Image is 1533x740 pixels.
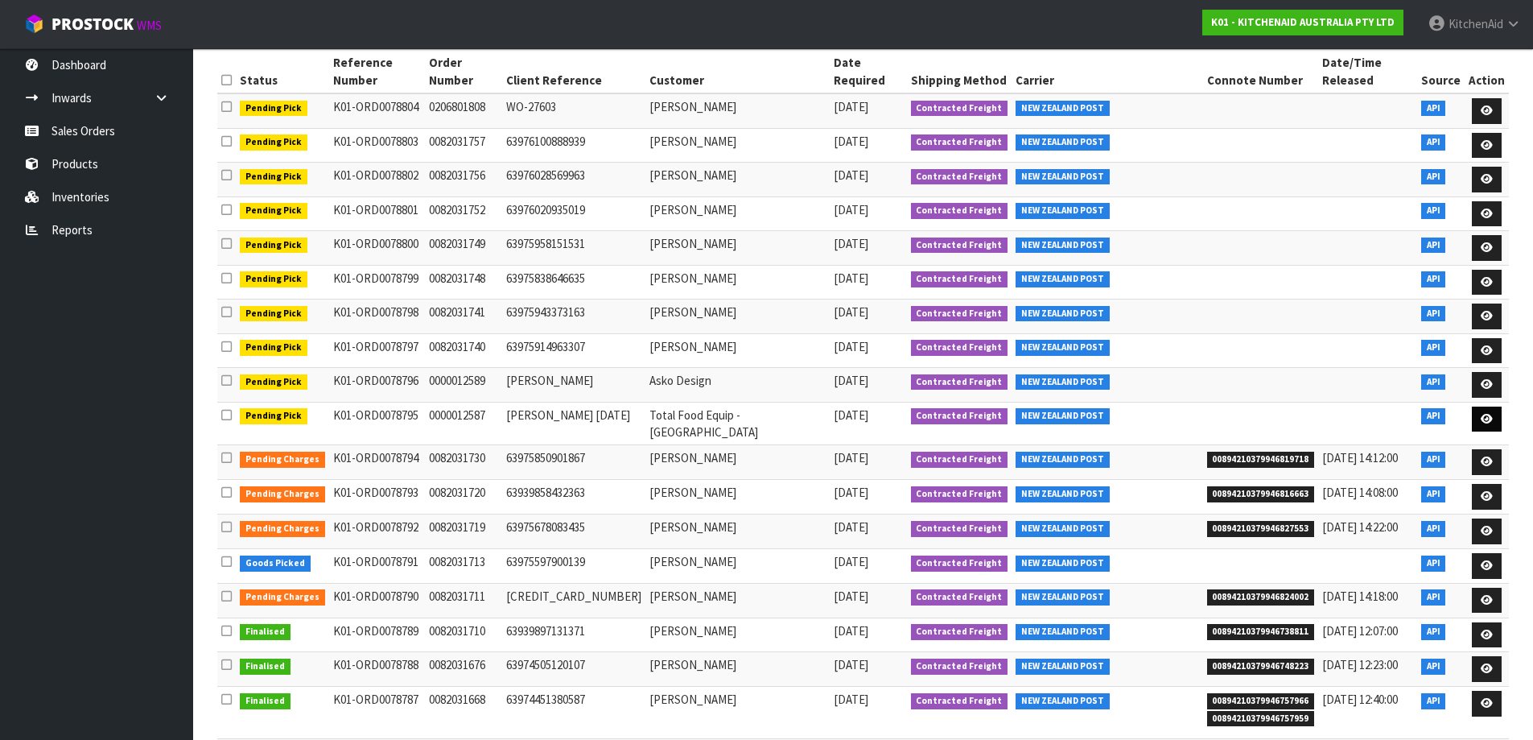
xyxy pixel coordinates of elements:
[1421,486,1446,502] span: API
[911,624,1008,640] span: Contracted Freight
[502,515,645,549] td: 63975678083435
[502,583,645,618] td: [CREDIT_CARD_NUMBER]
[1421,556,1446,572] span: API
[911,203,1008,219] span: Contracted Freight
[329,515,425,549] td: K01-ORD0078792
[834,339,868,354] span: [DATE]
[834,304,868,320] span: [DATE]
[502,265,645,300] td: 63975838646635
[425,333,503,368] td: 0082031740
[645,196,830,231] td: [PERSON_NAME]
[502,687,645,738] td: 63974451380587
[240,134,307,151] span: Pending Pick
[329,368,425,403] td: K01-ORD0078796
[425,163,503,197] td: 0082031756
[425,583,503,618] td: 0082031711
[1322,485,1398,500] span: [DATE] 14:08:00
[1421,203,1446,219] span: API
[240,374,307,391] span: Pending Pick
[425,402,503,445] td: 0000012587
[1421,306,1446,322] span: API
[1421,101,1446,117] span: API
[329,265,425,300] td: K01-ORD0078799
[24,14,44,34] img: cube-alt.png
[329,445,425,480] td: K01-ORD0078794
[240,271,307,287] span: Pending Pick
[1016,624,1110,640] span: NEW ZEALAND POST
[502,196,645,231] td: 63976020935019
[1016,589,1110,606] span: NEW ZEALAND POST
[502,445,645,480] td: 63975850901867
[502,368,645,403] td: [PERSON_NAME]
[911,238,1008,254] span: Contracted Freight
[1417,50,1465,93] th: Source
[1012,50,1203,93] th: Carrier
[911,340,1008,356] span: Contracted Freight
[911,486,1008,502] span: Contracted Freight
[52,14,134,35] span: ProStock
[425,368,503,403] td: 0000012589
[502,549,645,584] td: 63975597900139
[1322,692,1398,707] span: [DATE] 12:40:00
[425,480,503,515] td: 0082031720
[834,623,868,639] span: [DATE]
[911,589,1008,606] span: Contracted Freight
[1016,101,1110,117] span: NEW ZEALAND POST
[240,452,325,468] span: Pending Charges
[911,659,1008,675] span: Contracted Freight
[911,452,1008,468] span: Contracted Freight
[645,402,830,445] td: Total Food Equip -[GEOGRAPHIC_DATA]
[425,50,503,93] th: Order Number
[911,134,1008,151] span: Contracted Freight
[645,480,830,515] td: [PERSON_NAME]
[502,50,645,93] th: Client Reference
[502,333,645,368] td: 63975914963307
[240,169,307,185] span: Pending Pick
[1449,16,1503,31] span: KitchenAid
[1421,238,1446,254] span: API
[329,583,425,618] td: K01-ORD0078790
[1203,50,1319,93] th: Connote Number
[1318,50,1417,93] th: Date/Time Released
[425,128,503,163] td: 0082031757
[1322,519,1398,535] span: [DATE] 14:22:00
[1207,521,1315,537] span: 00894210379946827553
[911,408,1008,424] span: Contracted Freight
[1016,271,1110,287] span: NEW ZEALAND POST
[1016,203,1110,219] span: NEW ZEALAND POST
[645,300,830,334] td: [PERSON_NAME]
[240,659,291,675] span: Finalised
[1421,589,1446,606] span: API
[1016,408,1110,424] span: NEW ZEALAND POST
[911,271,1008,287] span: Contracted Freight
[1421,659,1446,675] span: API
[645,163,830,197] td: [PERSON_NAME]
[834,450,868,465] span: [DATE]
[329,300,425,334] td: K01-ORD0078798
[834,373,868,388] span: [DATE]
[1207,486,1315,502] span: 00894210379946816663
[645,50,830,93] th: Customer
[502,618,645,652] td: 63939897131371
[329,480,425,515] td: K01-ORD0078793
[240,306,307,322] span: Pending Pick
[240,101,307,117] span: Pending Pick
[236,50,329,93] th: Status
[1322,623,1398,639] span: [DATE] 12:07:00
[1016,486,1110,502] span: NEW ZEALAND POST
[502,163,645,197] td: 63976028569963
[834,554,868,569] span: [DATE]
[425,687,503,738] td: 0082031668
[645,128,830,163] td: [PERSON_NAME]
[834,692,868,707] span: [DATE]
[1016,521,1110,537] span: NEW ZEALAND POST
[240,556,311,572] span: Goods Picked
[329,93,425,128] td: K01-ORD0078804
[502,402,645,445] td: [PERSON_NAME] [DATE]
[1207,693,1315,709] span: 00894210379946757966
[911,521,1008,537] span: Contracted Freight
[834,519,868,535] span: [DATE]
[240,486,325,502] span: Pending Charges
[645,652,830,687] td: [PERSON_NAME]
[834,134,868,149] span: [DATE]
